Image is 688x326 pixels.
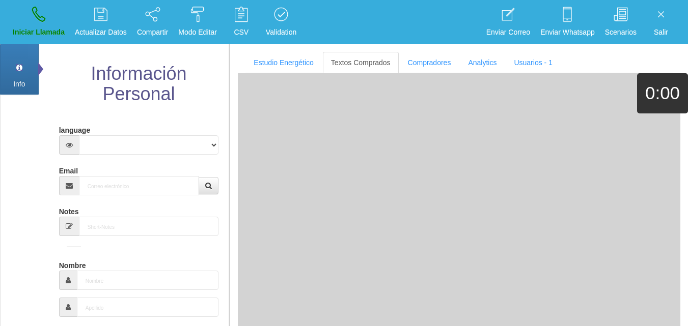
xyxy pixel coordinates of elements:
input: Correo electrónico [79,176,200,195]
p: Salir [647,26,675,38]
label: language [59,122,90,135]
a: Textos Comprados [323,52,399,73]
p: Enviar Correo [486,26,530,38]
p: Enviar Whatsapp [540,26,595,38]
a: Usuarios - 1 [506,52,560,73]
input: Nombre [77,271,219,290]
h1: 0:00 [637,83,688,103]
p: Validation [266,26,296,38]
a: Compradores [400,52,459,73]
a: Scenarios [601,3,640,41]
a: Salir [643,3,679,41]
input: Apellido [77,298,219,317]
a: Iniciar Llamada [9,3,68,41]
label: Notes [59,203,79,217]
p: Actualizar Datos [75,26,127,38]
p: Compartir [137,26,168,38]
h2: Información Personal [57,64,222,104]
a: CSV [224,3,259,41]
a: Enviar Whatsapp [537,3,598,41]
a: Compartir [133,3,172,41]
a: Modo Editar [175,3,220,41]
a: Analytics [460,52,505,73]
a: Actualizar Datos [71,3,130,41]
p: CSV [227,26,256,38]
p: Iniciar Llamada [13,26,65,38]
p: Scenarios [605,26,637,38]
label: Nombre [59,257,86,271]
p: Modo Editar [178,26,216,38]
a: Estudio Energético [245,52,322,73]
a: Enviar Correo [483,3,534,41]
a: Validation [262,3,300,41]
label: Email [59,162,78,176]
input: Short-Notes [79,217,219,236]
